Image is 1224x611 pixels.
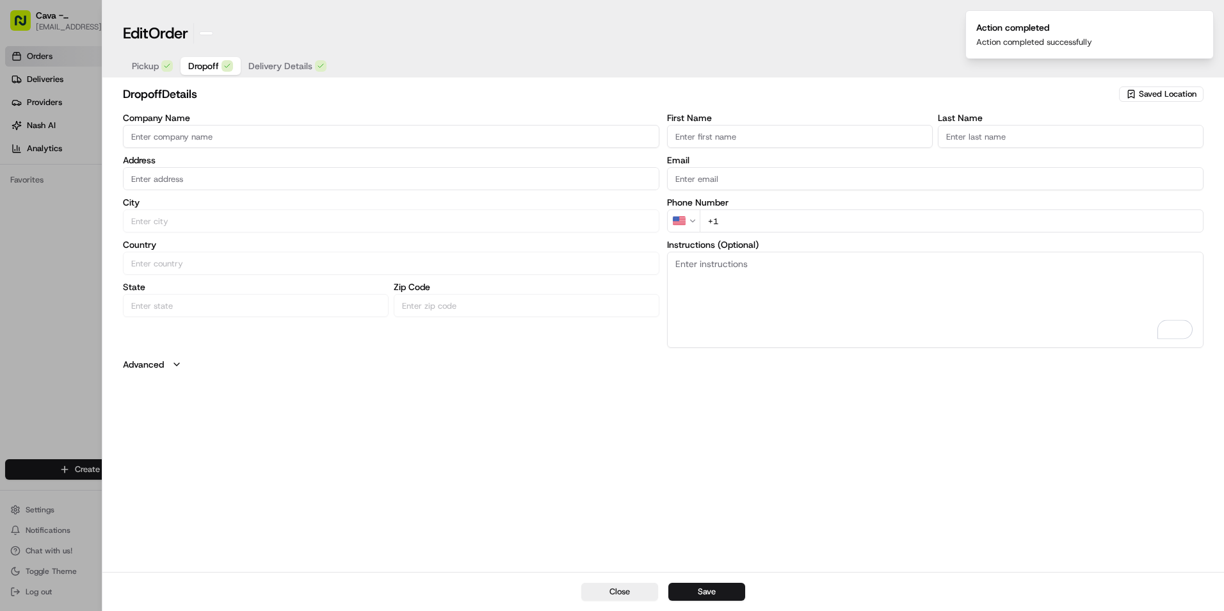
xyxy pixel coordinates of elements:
[123,358,164,371] label: Advanced
[667,125,933,148] input: Enter first name
[218,126,233,142] button: Start new chat
[13,51,233,72] p: Welcome 👋
[13,167,82,177] div: Past conversations
[394,294,659,317] input: Enter zip code
[123,294,389,317] input: Enter state
[106,233,111,243] span: •
[8,281,103,304] a: 📗Knowledge Base
[13,186,33,207] img: Jaidyn Hatchett
[938,125,1204,148] input: Enter last name
[123,113,659,122] label: Company Name
[33,83,211,96] input: Clear
[58,135,176,145] div: We're available if you need us!
[149,23,188,44] span: Order
[123,358,1204,371] button: Advanced
[132,60,159,72] span: Pickup
[13,13,38,38] img: Nash
[106,199,111,209] span: •
[13,122,36,145] img: 1736555255976-a54dd68f-1ca7-489b-9aae-adbdc363a1c4
[113,233,140,243] span: [DATE]
[123,282,389,291] label: State
[198,164,233,179] button: See all
[667,113,933,122] label: First Name
[248,60,312,72] span: Delivery Details
[40,233,104,243] span: [PERSON_NAME]
[667,167,1204,190] input: Enter email
[121,286,205,299] span: API Documentation
[668,583,745,601] button: Save
[667,156,1204,165] label: Email
[40,199,104,209] span: [PERSON_NAME]
[938,113,1204,122] label: Last Name
[108,288,118,298] div: 💻
[123,85,1116,103] h2: dropoff Details
[1139,88,1196,100] span: Saved Location
[123,167,659,190] input: Enter address
[123,125,659,148] input: Enter company name
[667,198,1204,207] label: Phone Number
[26,286,98,299] span: Knowledge Base
[700,209,1204,232] input: Enter phone number
[58,122,210,135] div: Start new chat
[123,252,659,275] input: Enter country
[113,199,140,209] span: [DATE]
[581,583,658,601] button: Close
[667,240,1204,249] label: Instructions (Optional)
[123,23,188,44] h1: Edit
[123,240,659,249] label: Country
[188,60,219,72] span: Dropoff
[667,252,1204,348] textarea: To enrich screen reader interactions, please activate Accessibility in Grammarly extension settings
[123,156,659,165] label: Address
[13,221,33,241] img: Jaidyn Hatchett
[976,21,1092,34] div: Action completed
[394,282,659,291] label: Zip Code
[123,198,659,207] label: City
[976,37,1092,48] div: Action completed successfully
[1119,85,1204,103] button: Saved Location
[27,122,50,145] img: 9188753566659_6852d8bf1fb38e338040_72.png
[90,317,155,327] a: Powered byPylon
[103,281,211,304] a: 💻API Documentation
[123,209,659,232] input: Enter city
[127,318,155,327] span: Pylon
[13,288,23,298] div: 📗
